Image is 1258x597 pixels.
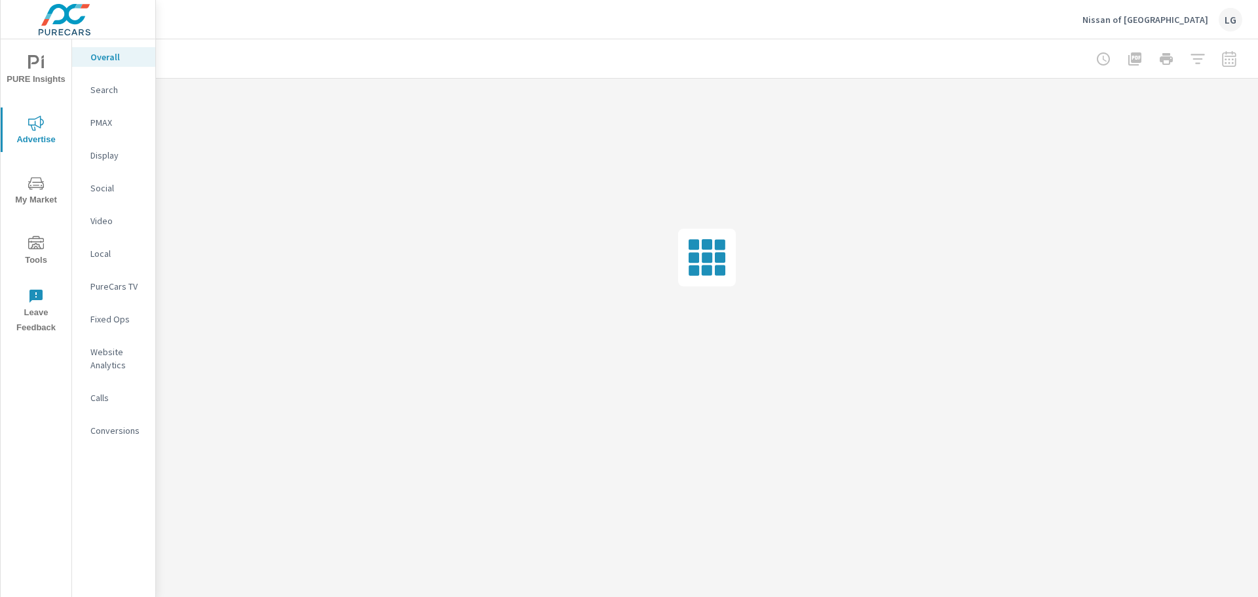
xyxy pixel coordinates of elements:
div: PMAX [72,113,155,132]
p: Website Analytics [90,345,145,372]
span: Tools [5,236,67,268]
p: Nissan of [GEOGRAPHIC_DATA] [1082,14,1208,26]
span: Leave Feedback [5,288,67,336]
div: Conversions [72,421,155,440]
p: Local [90,247,145,260]
div: Local [72,244,155,263]
span: My Market [5,176,67,208]
span: PURE Insights [5,55,67,87]
div: Overall [72,47,155,67]
p: Fixed Ops [90,313,145,326]
div: Social [72,178,155,198]
p: Overall [90,50,145,64]
p: Social [90,182,145,195]
p: PMAX [90,116,145,129]
div: Search [72,80,155,100]
div: Display [72,145,155,165]
p: Video [90,214,145,227]
div: Fixed Ops [72,309,155,329]
p: Calls [90,391,145,404]
div: nav menu [1,39,71,341]
div: PureCars TV [72,277,155,296]
div: Video [72,211,155,231]
span: Advertise [5,115,67,147]
p: Conversions [90,424,145,437]
p: Display [90,149,145,162]
p: Search [90,83,145,96]
div: LG [1219,8,1242,31]
div: Website Analytics [72,342,155,375]
p: PureCars TV [90,280,145,293]
div: Calls [72,388,155,408]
